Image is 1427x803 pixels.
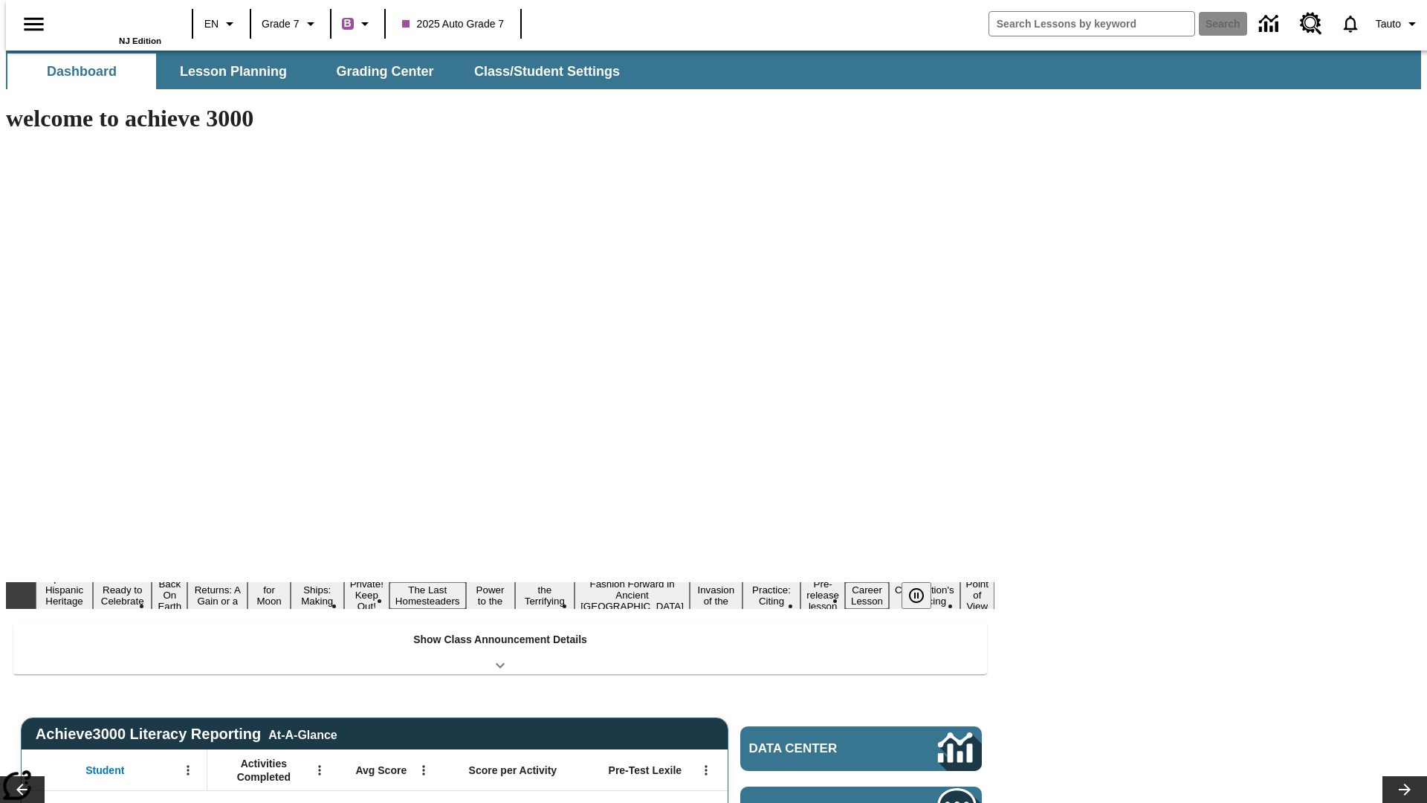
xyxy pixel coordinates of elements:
a: Data Center [740,726,982,771]
span: B [344,14,352,33]
div: At-A-Glance [268,726,337,742]
button: Language: EN, Select a language [198,10,245,37]
button: Slide 3 Back On Earth [152,576,187,614]
span: Data Center [749,741,888,756]
a: Data Center [1250,4,1291,45]
button: Slide 11 Fashion Forward in Ancient Rome [575,576,690,614]
button: Boost Class color is purple. Change class color [336,10,380,37]
button: Open Menu [308,759,331,781]
div: Home [65,5,161,45]
p: Show Class Announcement Details [413,632,587,648]
span: Grade 7 [262,16,300,32]
div: SubNavbar [6,54,633,89]
div: SubNavbar [6,51,1421,89]
span: Tauto [1376,16,1401,32]
button: Grade: Grade 7, Select a grade [256,10,326,37]
button: Dashboard [7,54,156,89]
div: Show Class Announcement Details [13,623,987,674]
button: Open Menu [412,759,435,781]
button: Slide 1 ¡Viva Hispanic Heritage Month! [36,571,93,620]
button: Slide 5 Time for Moon Rules? [247,571,290,620]
button: Profile/Settings [1370,10,1427,37]
button: Slide 16 The Constitution's Balancing Act [889,571,960,620]
a: Resource Center, Will open in new tab [1291,4,1331,44]
span: Pre-Test Lexile [609,764,682,777]
button: Slide 15 Career Lesson [845,582,889,609]
button: Slide 10 Attack of the Terrifying Tomatoes [515,571,575,620]
h1: welcome to achieve 3000 [6,105,994,132]
button: Slide 9 Solar Power to the People [466,571,515,620]
span: Score per Activity [469,764,557,777]
button: Slide 4 Free Returns: A Gain or a Drain? [187,571,247,620]
button: Open Menu [177,759,199,781]
button: Slide 12 The Invasion of the Free CD [690,571,742,620]
span: 2025 Auto Grade 7 [402,16,505,32]
button: Pause [902,582,931,609]
button: Open side menu [12,2,56,46]
span: Activities Completed [215,757,313,784]
button: Slide 7 Private! Keep Out! [344,576,389,614]
button: Open Menu [695,759,717,781]
button: Grading Center [311,54,459,89]
button: Lesson Planning [159,54,308,89]
span: Student [85,764,124,777]
button: Slide 8 The Last Homesteaders [389,582,466,609]
a: Notifications [1331,4,1370,43]
a: Home [65,7,161,36]
input: search field [989,12,1194,36]
span: Avg Score [355,764,407,777]
button: Slide 6 Cruise Ships: Making Waves [291,571,344,620]
span: NJ Edition [119,36,161,45]
button: Slide 14 Pre-release lesson [800,576,845,614]
button: Lesson carousel, Next [1382,776,1427,803]
button: Class/Student Settings [462,54,632,89]
button: Slide 2 Get Ready to Celebrate Juneteenth! [93,571,152,620]
button: Slide 13 Mixed Practice: Citing Evidence [742,571,801,620]
button: Slide 17 Point of View [960,576,994,614]
div: Pause [902,582,946,609]
span: EN [204,16,219,32]
span: Achieve3000 Literacy Reporting [36,726,337,743]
